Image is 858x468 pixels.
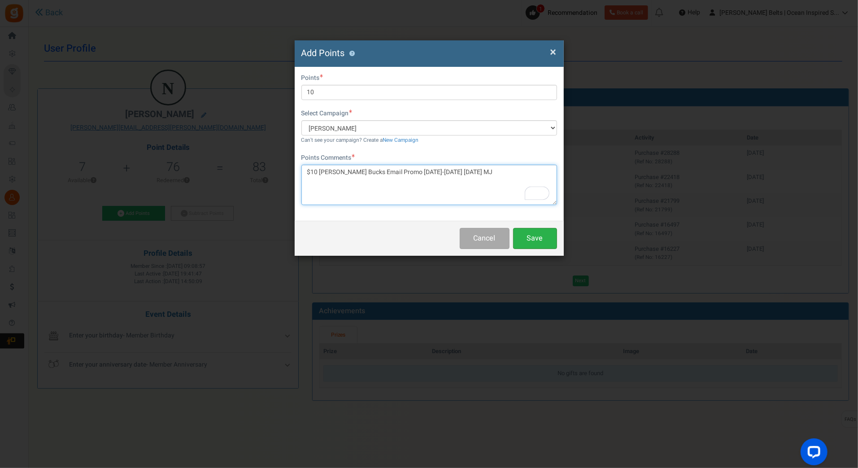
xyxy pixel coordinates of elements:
textarea: To enrich screen reader interactions, please activate Accessibility in Grammarly extension settings [301,165,557,205]
label: Select Campaign [301,109,353,118]
label: Points Comments [301,153,355,162]
small: Can't see your campaign? Create a [301,136,419,144]
label: Points [301,74,323,83]
span: × [550,44,557,61]
span: Add Points [301,47,345,60]
button: Cancel [460,228,510,249]
a: New Campaign [383,136,419,144]
button: ? [349,51,355,57]
button: Save [513,228,557,249]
